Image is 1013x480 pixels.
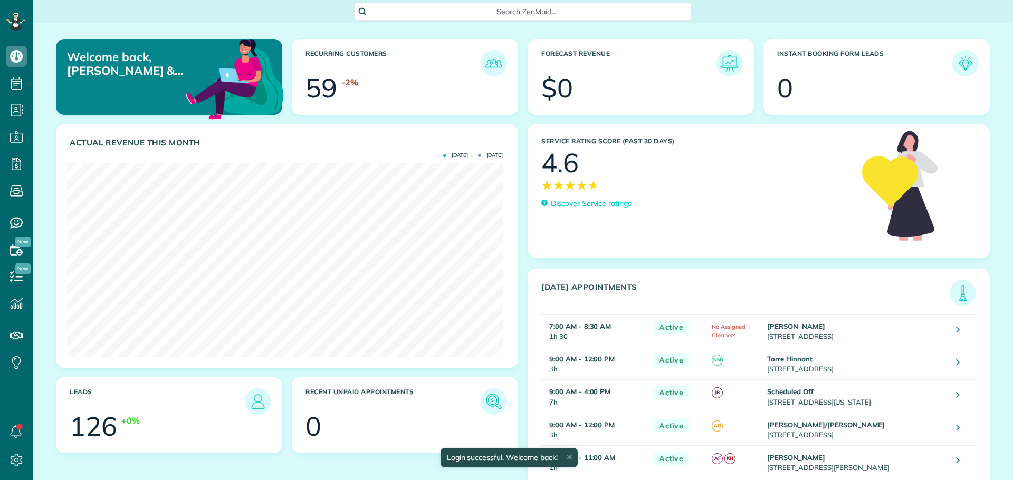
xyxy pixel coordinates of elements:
[70,138,507,148] h3: Actual Revenue this month
[764,445,949,478] td: [STREET_ADDRESS][PERSON_NAME]
[70,388,245,415] h3: Leads
[767,322,825,330] strong: [PERSON_NAME]
[443,153,468,158] span: [DATE]
[777,50,952,76] h3: Instant Booking Form Leads
[654,419,689,433] span: Active
[712,387,723,398] span: JB
[764,315,949,347] td: [STREET_ADDRESS]
[549,322,611,330] strong: 7:00 AM - 8:30 AM
[478,153,503,158] span: [DATE]
[541,282,950,306] h3: [DATE] Appointments
[955,53,976,74] img: icon_form_leads-04211a6a04a5b2264e4ee56bc0799ec3eb69b7e499cbb523a139df1d13a81ae0.png
[654,452,689,465] span: Active
[551,198,632,209] p: Discover Service ratings
[777,75,793,101] div: 0
[712,323,746,339] span: No Assigned Cleaners
[767,355,813,363] strong: Torre Hinnant
[15,237,31,247] span: New
[121,415,140,427] div: +0%
[952,282,973,303] img: icon_todays_appointments-901f7ab196bb0bea1936b74009e4eb5ffbc2d2711fa7634e0d609ed5ef32b18b.png
[588,176,599,194] span: ★
[549,355,615,363] strong: 9:00 AM - 12:00 PM
[767,420,885,429] strong: [PERSON_NAME]/[PERSON_NAME]
[553,176,565,194] span: ★
[764,347,949,380] td: [STREET_ADDRESS]
[70,413,117,439] div: 126
[724,453,735,464] span: KH
[576,176,588,194] span: ★
[549,387,610,396] strong: 9:00 AM - 4:00 PM
[767,387,814,396] strong: Scheduled Off
[654,354,689,367] span: Active
[549,453,615,462] strong: 9:00 AM - 11:00 AM
[541,445,648,478] td: 2h
[541,138,852,145] h3: Service Rating score (past 30 days)
[565,176,576,194] span: ★
[712,355,723,366] span: NM
[541,347,648,380] td: 3h
[541,315,648,347] td: 1h 30
[305,50,481,76] h3: Recurring Customers
[440,448,577,467] div: Login successful. Welcome back!
[247,391,269,412] img: icon_leads-1bed01f49abd5b7fead27621c3d59655bb73ed531f8eeb49469d10e621d6b896.png
[483,391,504,412] img: icon_unpaid_appointments-47b8ce3997adf2238b356f14209ab4cced10bd1f174958f3ca8f1d0dd7fffeee.png
[341,76,358,89] div: -2%
[654,386,689,399] span: Active
[541,50,716,76] h3: Forecast Revenue
[712,453,723,464] span: AF
[541,380,648,413] td: 7h
[541,176,553,194] span: ★
[719,53,740,74] img: icon_forecast_revenue-8c13a41c7ed35a8dcfafea3cbb826a0462acb37728057bba2d056411b612bbbe.png
[767,453,825,462] strong: [PERSON_NAME]
[67,50,210,78] p: Welcome back, [PERSON_NAME] & [PERSON_NAME]!
[764,380,949,413] td: [STREET_ADDRESS][US_STATE]
[305,413,321,439] div: 0
[15,263,31,274] span: New
[712,420,723,432] span: AG
[764,413,949,445] td: [STREET_ADDRESS]
[305,75,337,101] div: 59
[184,27,286,129] img: dashboard_welcome-42a62b7d889689a78055ac9021e634bf52bae3f8056760290aed330b23ab8690.png
[654,321,689,334] span: Active
[541,75,573,101] div: $0
[541,413,648,445] td: 3h
[549,420,615,429] strong: 9:00 AM - 12:00 PM
[483,53,504,74] img: icon_recurring_customers-cf858462ba22bcd05b5a5880d41d6543d210077de5bb9ebc9590e49fd87d84ed.png
[541,198,632,209] a: Discover Service ratings
[541,150,579,176] div: 4.6
[305,388,481,415] h3: Recent unpaid appointments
